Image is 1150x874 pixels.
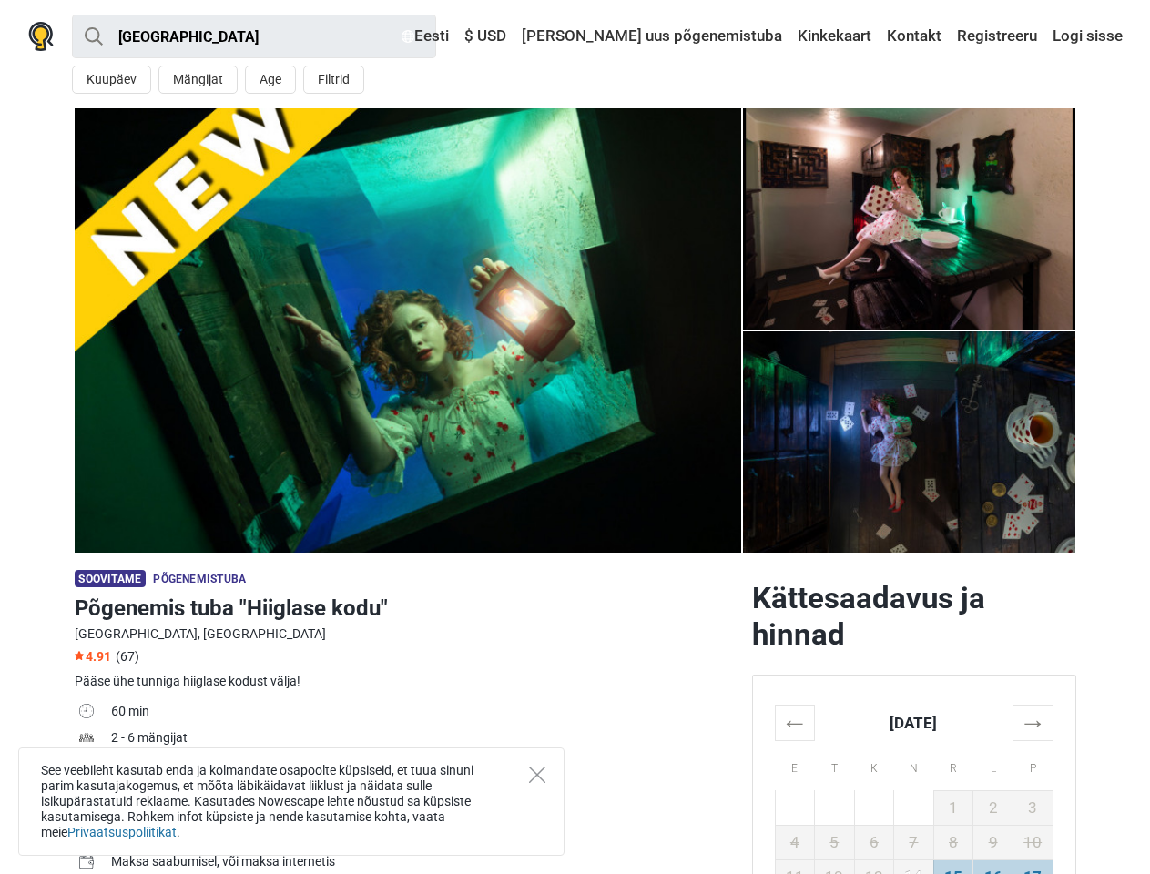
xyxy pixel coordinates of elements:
span: 4.91 [75,649,111,664]
img: Eesti [402,30,414,43]
img: Põgenemis tuba "Hiiglase kodu" photo 4 [743,108,1076,330]
img: Põgenemis tuba "Hiiglase kodu" photo 5 [743,331,1076,553]
button: Close [529,767,545,783]
td: 2 - 6 mängijat [111,727,738,753]
a: Registreeru [952,20,1042,53]
img: Nowescape logo [28,22,54,51]
td: 9 [973,825,1013,859]
td: 60 min [111,700,738,727]
td: 3 [1013,790,1053,825]
th: ← [775,705,815,740]
td: 1 [933,790,973,825]
th: K [854,740,894,790]
img: Star [75,651,84,660]
th: L [973,740,1013,790]
a: Põgenemis tuba "Hiiglase kodu" photo 4 [743,331,1076,553]
td: 4 [775,825,815,859]
button: Mängijat [158,66,238,94]
th: E [775,740,815,790]
div: See veebileht kasutab enda ja kolmandate osapoolte küpsiseid, et tuua sinuni parim kasutajakogemu... [18,747,565,856]
a: $ USD [460,20,511,53]
button: Kuupäev [72,66,151,94]
span: (67) [116,649,139,664]
button: Age [245,66,296,94]
th: T [815,740,855,790]
a: Kinkekaart [793,20,876,53]
th: R [933,740,973,790]
a: Privaatsuspoliitikat [67,825,177,839]
th: [DATE] [815,705,1013,740]
td: 6 [854,825,894,859]
th: N [894,740,934,790]
div: Maksa saabumisel, või maksa internetis [111,852,738,871]
td: 10 [1013,825,1053,859]
div: [GEOGRAPHIC_DATA], [GEOGRAPHIC_DATA] [75,625,738,644]
input: proovi “Tallinn” [72,15,436,58]
a: Eesti [397,20,453,53]
a: Põgenemis tuba "Hiiglase kodu" photo 3 [743,108,1076,330]
div: Pääse ühe tunniga hiiglase kodust välja! [75,672,738,691]
a: [PERSON_NAME] uus põgenemistuba [517,20,787,53]
td: 5 [815,825,855,859]
button: Filtrid [303,66,364,94]
h2: Kättesaadavus ja hinnad [752,580,1076,653]
td: 8 [933,825,973,859]
th: → [1013,705,1053,740]
td: 7 [894,825,934,859]
td: 2 [973,790,1013,825]
span: Soovitame [75,570,147,587]
a: Logi sisse [1048,20,1123,53]
h1: Põgenemis tuba "Hiiglase kodu" [75,592,738,625]
a: Põgenemis tuba "Hiiglase kodu" photo 12 [75,108,741,553]
img: Põgenemis tuba "Hiiglase kodu" photo 13 [75,108,741,553]
span: Põgenemistuba [153,573,246,585]
a: Kontakt [882,20,946,53]
th: P [1013,740,1053,790]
